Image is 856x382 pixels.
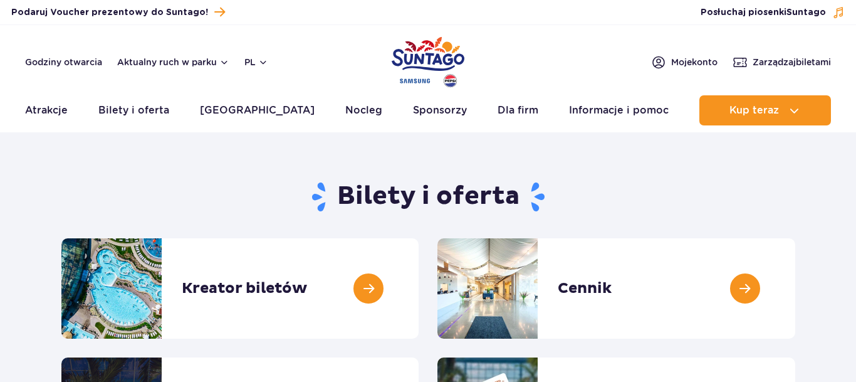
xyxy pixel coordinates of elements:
[701,6,826,19] span: Posłuchaj piosenki
[651,55,718,70] a: Mojekonto
[244,56,268,68] button: pl
[569,95,669,125] a: Informacje i pomoc
[498,95,538,125] a: Dla firm
[25,56,102,68] a: Godziny otwarcia
[699,95,831,125] button: Kup teraz
[753,56,831,68] span: Zarządzaj biletami
[61,181,795,213] h1: Bilety i oferta
[345,95,382,125] a: Nocleg
[200,95,315,125] a: [GEOGRAPHIC_DATA]
[733,55,831,70] a: Zarządzajbiletami
[729,105,779,116] span: Kup teraz
[11,6,208,19] span: Podaruj Voucher prezentowy do Suntago!
[671,56,718,68] span: Moje konto
[117,57,229,67] button: Aktualny ruch w parku
[413,95,467,125] a: Sponsorzy
[786,8,826,17] span: Suntago
[701,6,845,19] button: Posłuchaj piosenkiSuntago
[392,31,464,89] a: Park of Poland
[11,4,225,21] a: Podaruj Voucher prezentowy do Suntago!
[25,95,68,125] a: Atrakcje
[98,95,169,125] a: Bilety i oferta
